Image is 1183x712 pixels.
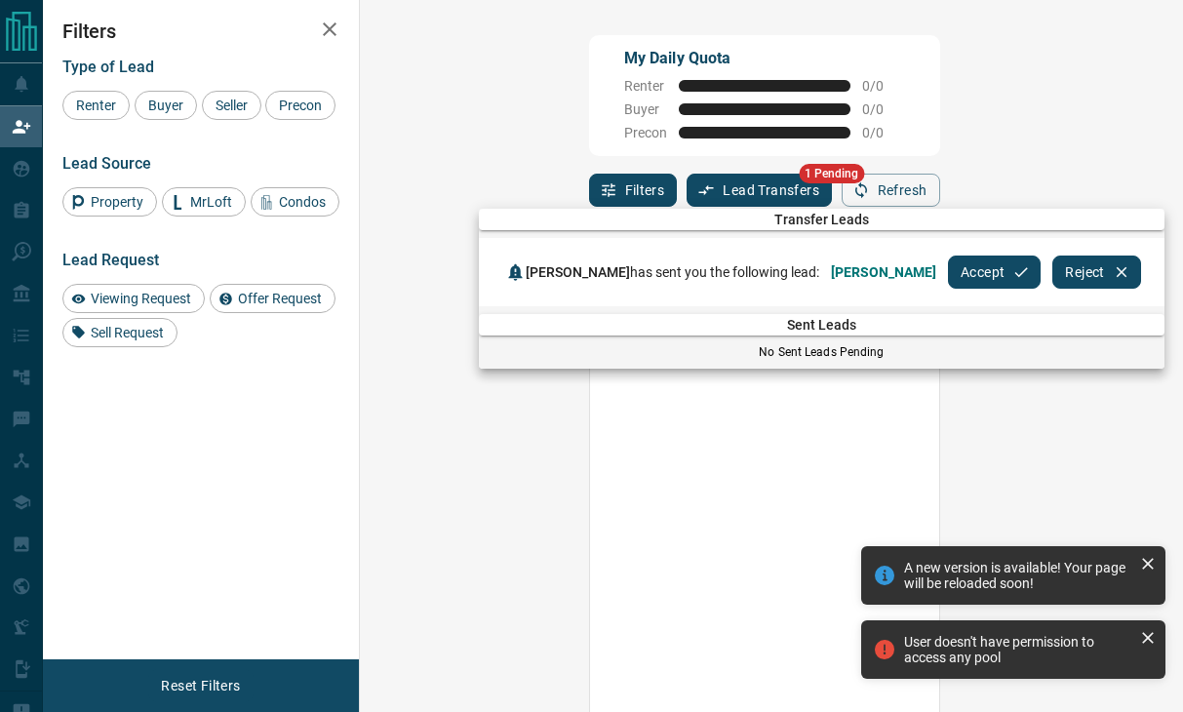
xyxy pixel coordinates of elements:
span: [PERSON_NAME] [526,264,630,280]
button: Reject [1052,256,1140,289]
div: User doesn't have permission to access any pool [904,634,1132,665]
span: Transfer Leads [479,212,1164,227]
button: Accept [948,256,1041,289]
div: A new version is available! Your page will be reloaded soon! [904,560,1132,591]
span: Sent Leads [479,317,1164,333]
span: has sent you the following lead: [526,264,819,280]
span: [PERSON_NAME] [831,264,936,280]
p: No Sent Leads Pending [479,343,1164,361]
